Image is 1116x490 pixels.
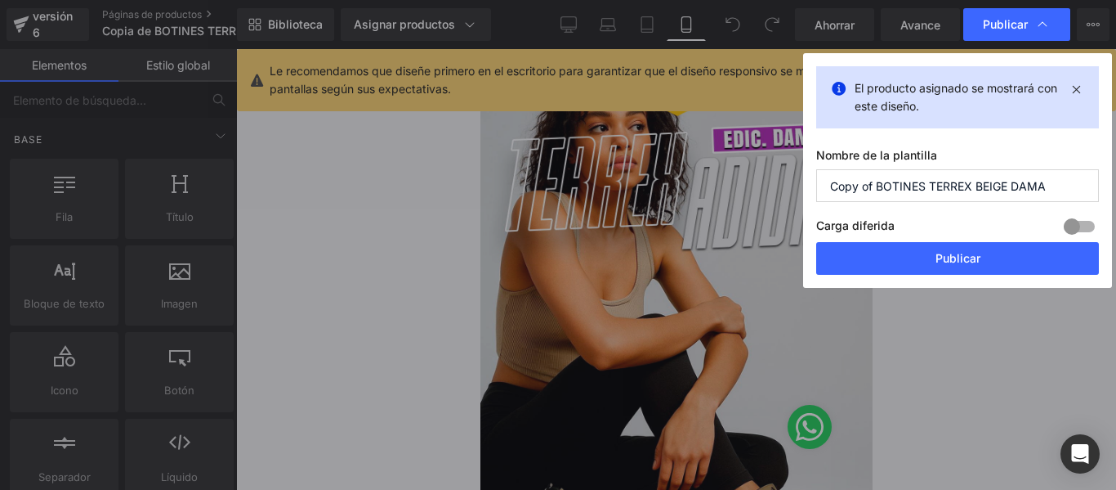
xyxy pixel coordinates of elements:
[816,148,937,162] font: Nombre de la plantilla
[983,17,1028,31] font: Publicar
[935,251,980,265] font: Publicar
[816,218,895,232] font: Carga diferida
[1060,434,1100,474] div: Abrir Intercom Messenger
[816,242,1099,275] button: Publicar
[855,81,1057,113] font: El producto asignado se mostrará con este diseño.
